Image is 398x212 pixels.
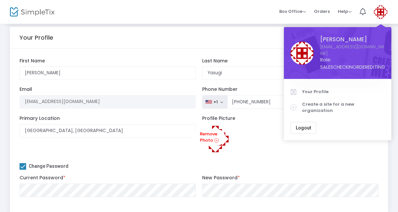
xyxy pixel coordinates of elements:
span: Your Profile [302,88,385,95]
label: New Password [202,175,378,181]
label: Email [20,87,196,92]
input: First Name [20,66,196,80]
a: [EMAIL_ADDRESS][DOMAIN_NAME] [320,44,385,56]
input: Enter a location [20,124,196,138]
input: Last Name [202,66,378,80]
label: Current Password [20,175,196,181]
span: Logout [296,125,311,130]
span: Role: SALESCHECKINORDEREDITING [320,56,385,71]
input: Phone Number [227,95,378,109]
span: Create a site for a new organization [302,101,385,114]
span: Orders [314,3,330,20]
label: Phone Number [202,87,378,92]
button: Logout [290,122,316,134]
img: 2d71f745c5e8a475d71a4df62e9b9a7e [202,126,229,152]
h5: Your Profile [20,34,53,41]
label: Primary Location [20,116,196,122]
a: Your Profile [290,86,385,98]
a: Remove Photo [192,129,225,146]
label: First Name [20,58,196,64]
a: Create a site for a new organization [290,98,385,117]
span: Box Office [279,8,306,15]
button: +1 [202,95,227,109]
span: Help [338,8,352,15]
label: Last Name [202,58,378,64]
span: [PERSON_NAME] [320,35,385,44]
span: Profile Picture [202,115,235,122]
span: Change Password [29,163,68,169]
div: +1 [213,99,218,105]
